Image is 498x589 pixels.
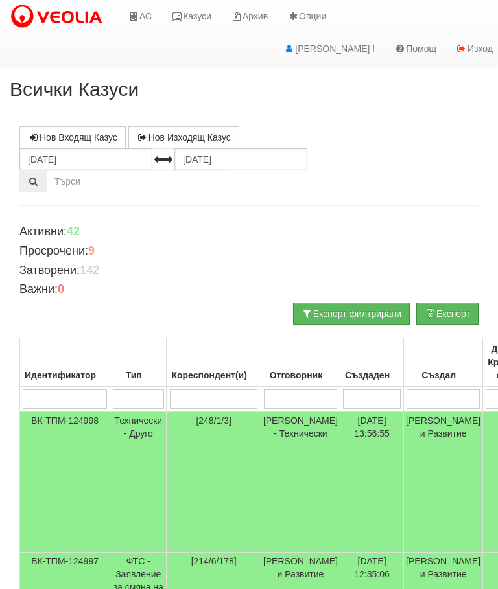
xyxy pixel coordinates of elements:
[20,411,110,553] td: ВК-ТПМ-124998
[385,32,446,65] a: Помощ
[261,411,340,553] td: [PERSON_NAME] - Технически
[404,338,483,387] th: Създал: No sort applied, activate to apply an ascending sort
[112,366,164,384] div: Тип
[80,264,99,277] b: 142
[47,170,228,192] input: Търсене по Идентификатор, Бл/Вх/Ап, Тип, Описание, Моб. Номер, Имейл, Файл, Коментар,
[196,415,231,426] span: [248/1/3]
[19,245,479,258] h4: Просрочени:
[19,283,479,296] h4: Важни:
[406,366,480,384] div: Създал
[19,264,479,277] h4: Затворени:
[22,366,108,384] div: Идентификатор
[169,366,258,384] div: Кореспондент(и)
[404,411,483,553] td: [PERSON_NAME] и Развитие
[416,303,479,325] button: Експорт
[10,3,108,30] img: VeoliaLogo.png
[261,338,340,387] th: Отговорник: No sort applied, activate to apply an ascending sort
[88,244,95,257] b: 9
[340,338,404,387] th: Създаден: No sort applied, activate to apply an ascending sort
[167,338,261,387] th: Кореспондент(и): No sort applied, activate to apply an ascending sort
[10,78,488,100] h2: Всички Казуси
[110,411,167,553] td: Технически - Друго
[19,126,126,148] a: Нов Входящ Казус
[263,366,338,384] div: Отговорник
[293,303,410,325] button: Експорт филтрирани
[128,126,239,148] a: Нов Изходящ Казус
[110,338,167,387] th: Тип: No sort applied, activate to apply an ascending sort
[191,556,237,566] span: [214/6/178]
[274,32,385,65] a: [PERSON_NAME] !
[340,411,404,553] td: [DATE] 13:56:55
[19,225,479,238] h4: Активни:
[67,225,80,238] b: 42
[20,338,110,387] th: Идентификатор: No sort applied, activate to apply an ascending sort
[58,283,64,295] b: 0
[342,366,401,384] div: Създаден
